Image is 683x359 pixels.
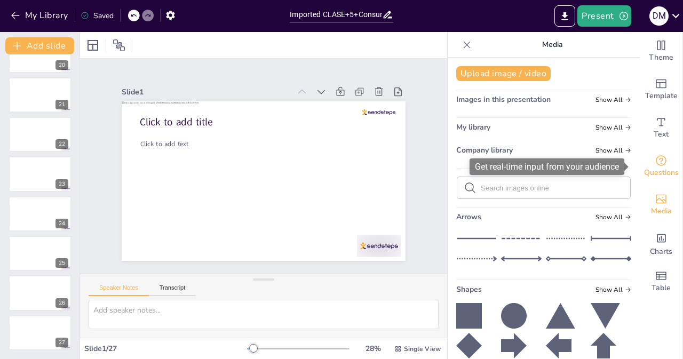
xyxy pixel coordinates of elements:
[640,109,682,147] div: Add text boxes
[220,7,340,139] div: Slide 1
[89,284,149,296] button: Speaker Notes
[595,147,631,154] span: Show all
[81,11,114,21] div: Saved
[640,262,682,301] div: Add a table
[640,70,682,109] div: Add ready made slides
[55,139,68,149] div: 22
[113,39,125,52] span: Position
[55,298,68,308] div: 26
[456,122,490,132] span: My library
[9,236,72,271] div: 25
[55,100,68,109] div: 21
[8,7,73,24] button: My Library
[649,6,669,26] div: D M
[640,32,682,70] div: Change the overall theme
[9,275,72,310] div: 26
[650,246,672,258] span: Charts
[651,205,672,217] span: Media
[595,213,631,221] span: Show all
[456,94,551,105] span: Images in this presentation
[456,284,482,294] span: Shapes
[55,338,68,347] div: 27
[9,37,72,73] div: 20
[290,7,382,22] input: Insert title
[404,345,441,353] span: Single View
[640,186,682,224] div: Add images, graphics, shapes or video
[55,179,68,189] div: 23
[55,258,68,268] div: 25
[360,344,386,354] div: 28 %
[55,219,68,228] div: 24
[55,60,68,70] div: 20
[149,284,196,296] button: Transcript
[9,156,72,192] div: 23
[456,66,551,81] button: Upload image / video
[9,315,72,350] div: 27
[577,5,631,27] button: Present
[654,129,669,140] span: Text
[554,5,575,27] button: Export to PowerPoint
[649,52,673,63] span: Theme
[475,32,629,58] p: Media
[84,37,101,54] div: Layout
[649,5,669,27] button: D M
[595,124,631,131] span: Show all
[481,184,624,192] input: Search images online
[9,117,72,152] div: 22
[209,40,268,103] span: Click to add title
[9,77,72,113] div: 21
[595,96,631,103] span: Show all
[470,158,624,175] div: Get real-time input from your audience
[645,90,678,102] span: Template
[194,57,233,99] span: Click to add text
[9,196,72,232] div: 24
[640,224,682,262] div: Add charts and graphs
[595,286,631,293] span: Show all
[652,282,671,294] span: Table
[456,145,513,155] span: Company library
[456,212,481,222] span: Arrows
[84,344,247,354] div: Slide 1 / 27
[644,167,679,179] span: Questions
[640,147,682,186] div: Get real-time input from your audience
[5,37,74,54] button: Add slide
